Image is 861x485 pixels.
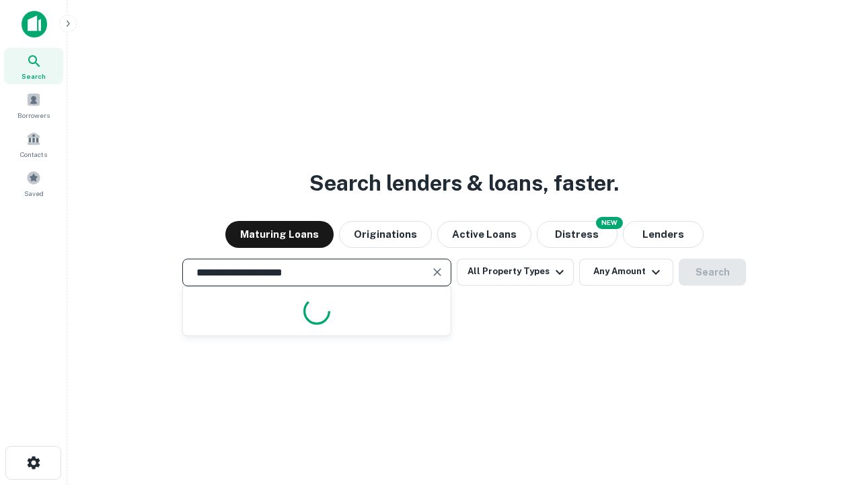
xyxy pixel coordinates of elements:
a: Borrowers [4,87,63,123]
button: Clear [428,263,447,282]
button: Originations [339,221,432,248]
a: Search [4,48,63,84]
a: Contacts [4,126,63,162]
button: All Property Types [457,259,574,286]
span: Search [22,71,46,82]
button: Maturing Loans [225,221,334,248]
div: NEW [596,217,623,229]
button: Lenders [623,221,704,248]
a: Saved [4,165,63,201]
span: Contacts [20,149,47,160]
button: Any Amount [579,259,673,286]
img: capitalize-icon.png [22,11,47,38]
button: Active Loans [437,221,531,248]
span: Saved [24,188,44,199]
iframe: Chat Widget [794,377,861,442]
h3: Search lenders & loans, faster. [309,167,619,199]
span: Borrowers [17,110,50,121]
button: Search distressed loans with lien and other non-mortgage details. [537,221,617,248]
